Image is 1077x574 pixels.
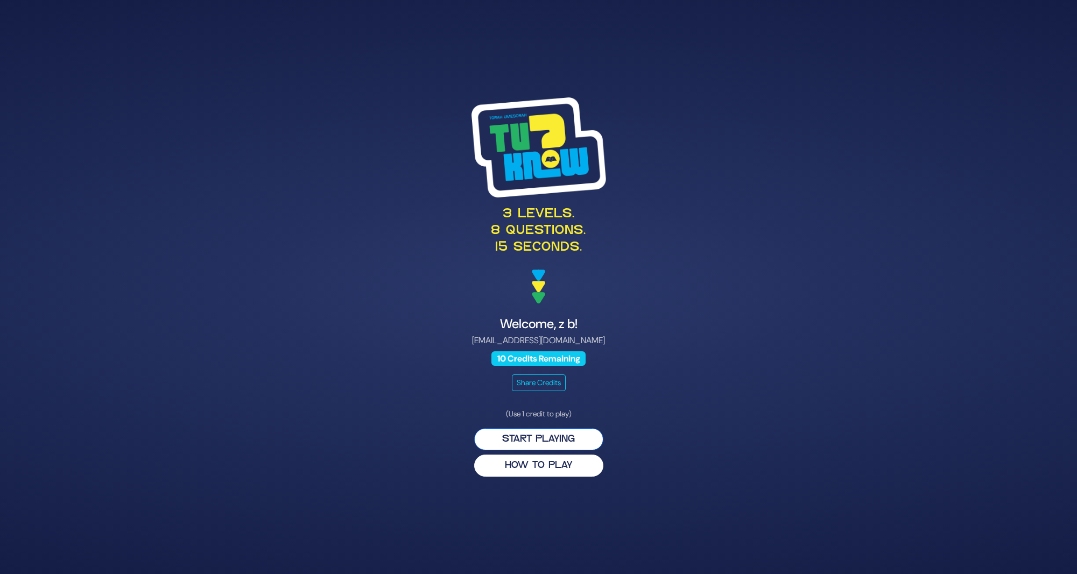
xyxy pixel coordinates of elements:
[474,428,603,450] button: Start Playing
[471,97,606,197] img: Tournament Logo
[474,455,603,477] button: HOW TO PLAY
[276,316,801,332] h4: Welcome, z b!
[276,206,801,257] p: 3 levels. 8 questions. 15 seconds.
[491,351,586,366] span: 10 Credits Remaining
[532,270,545,304] img: decoration arrows
[512,374,566,391] button: Share Credits
[474,408,603,420] p: (Use 1 credit to play)
[276,334,801,347] p: [EMAIL_ADDRESS][DOMAIN_NAME]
